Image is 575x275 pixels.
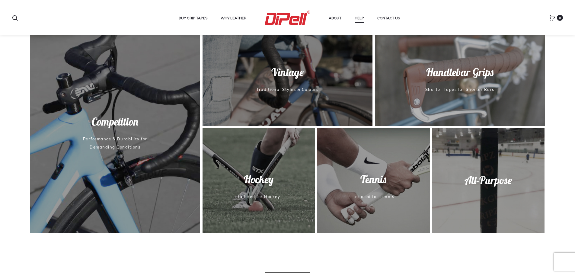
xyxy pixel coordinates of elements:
[329,14,341,22] a: About
[179,14,207,22] a: Buy Grip Tapes
[317,128,430,233] a: TennisTailored for Tennis
[256,85,318,94] span: Traditional Styles & Colours
[377,14,400,22] a: Contact Us
[375,21,545,126] a: Handlebar GripsShorter Tapes for Shorter Bars
[29,115,201,129] span: Competition
[355,14,364,22] a: Help
[374,65,546,79] span: Handlebar Grips
[203,128,315,233] a: HockeyTailored for Hockey
[425,85,494,94] span: Shorter Tapes for Shorter Bars
[30,21,200,233] a: CompetitionPerformance & Durability for Demanding Conditions
[353,193,395,201] span: Tailored for Tennis
[557,15,563,21] span: 0
[221,14,246,22] a: Why Leather
[549,15,555,21] a: 0
[432,128,545,233] img: dipell_all_purpose
[203,21,372,126] a: VintageTraditional Styles & Colours
[432,128,545,233] a: All-Purpose
[201,172,316,187] span: Hockey
[72,135,158,152] span: Performance & Durability for Demanding Conditions
[317,128,430,233] img: dipell_tennis
[431,173,546,187] span: All-Purpose
[201,65,374,79] span: Vintage
[316,172,431,187] span: Tennis
[237,193,280,201] span: Tailored for Hockey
